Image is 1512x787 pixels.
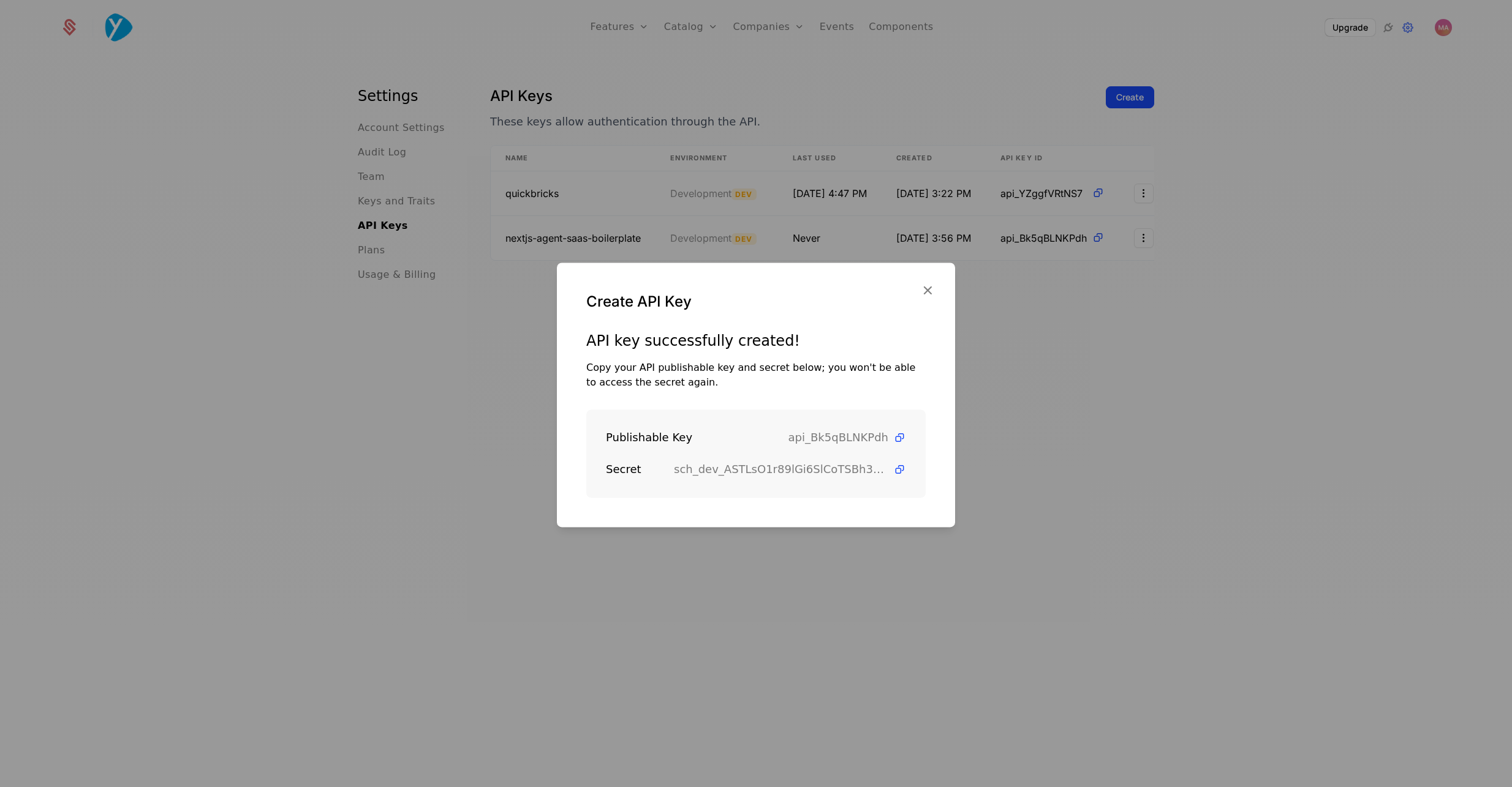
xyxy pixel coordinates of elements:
[606,461,674,478] div: Secret
[586,292,926,311] div: Create API Key
[606,429,788,446] div: Publishable Key
[674,461,888,478] span: sch_dev_ASTLsO1r89lGi6SlCoTSBh3RR0YKbckn
[586,360,926,390] div: Copy your API publishable key and secret below; you won't be able to access the secret again.
[586,331,926,351] div: API key successfully created!
[788,429,888,446] span: api_Bk5qBLNKPdh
